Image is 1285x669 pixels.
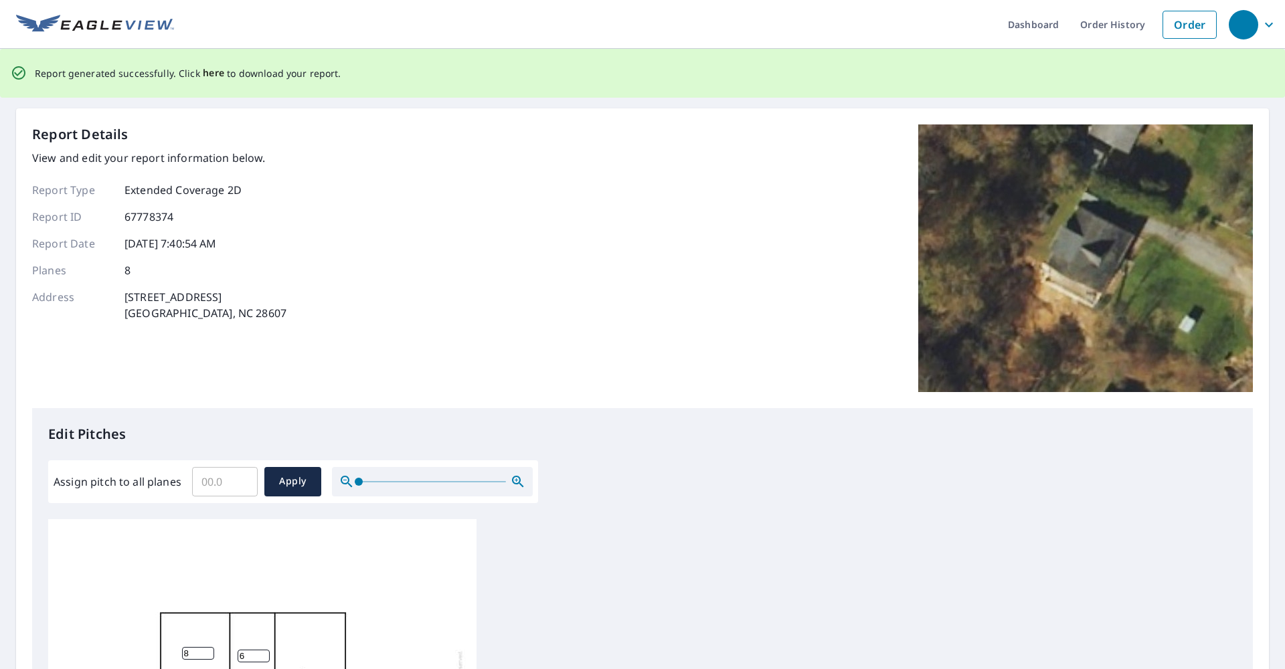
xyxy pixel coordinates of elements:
[203,65,225,82] button: here
[16,15,174,35] img: EV Logo
[124,235,217,252] p: [DATE] 7:40:54 AM
[918,124,1253,392] img: Top image
[48,424,1237,444] p: Edit Pitches
[32,289,112,321] p: Address
[32,262,112,278] p: Planes
[124,182,242,198] p: Extended Coverage 2D
[1163,11,1217,39] a: Order
[32,150,286,166] p: View and edit your report information below.
[32,235,112,252] p: Report Date
[124,262,131,278] p: 8
[54,474,181,490] label: Assign pitch to all planes
[124,209,173,225] p: 67778374
[35,65,341,82] p: Report generated successfully. Click to download your report.
[32,124,128,145] p: Report Details
[192,463,258,500] input: 00.0
[32,209,112,225] p: Report ID
[124,289,286,321] p: [STREET_ADDRESS] [GEOGRAPHIC_DATA], NC 28607
[264,467,321,496] button: Apply
[32,182,112,198] p: Report Type
[275,473,311,490] span: Apply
